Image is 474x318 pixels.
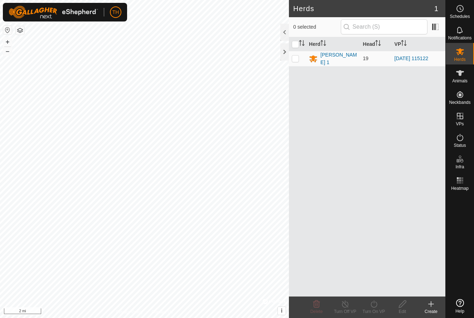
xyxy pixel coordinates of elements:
[449,100,470,105] span: Neckbands
[116,309,143,315] a: Privacy Policy
[454,57,465,62] span: Herds
[320,51,357,66] div: [PERSON_NAME] 1
[3,26,12,34] button: Reset Map
[341,19,427,34] input: Search (S)
[455,165,464,169] span: Infra
[299,41,305,47] p-sorticon: Activate to sort
[310,309,323,314] span: Delete
[450,14,470,19] span: Schedules
[417,308,445,315] div: Create
[9,6,98,19] img: Gallagher Logo
[281,308,282,314] span: i
[392,37,445,51] th: VP
[388,308,417,315] div: Edit
[451,186,469,191] span: Heatmap
[16,26,24,35] button: Map Layers
[112,9,119,16] span: TH
[359,308,388,315] div: Turn On VP
[401,41,407,47] p-sorticon: Activate to sort
[3,47,12,56] button: –
[306,37,360,51] th: Herd
[293,23,341,31] span: 0 selected
[452,79,468,83] span: Animals
[456,122,464,126] span: VPs
[278,307,286,315] button: i
[331,308,359,315] div: Turn Off VP
[360,37,392,51] th: Head
[375,41,381,47] p-sorticon: Activate to sort
[434,3,438,14] span: 1
[3,38,12,46] button: +
[320,41,326,47] p-sorticon: Activate to sort
[448,36,471,40] span: Notifications
[446,296,474,316] a: Help
[454,143,466,148] span: Status
[395,56,429,61] a: [DATE] 115122
[293,4,434,13] h2: Herds
[455,309,464,313] span: Help
[151,309,173,315] a: Contact Us
[363,56,369,61] span: 19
